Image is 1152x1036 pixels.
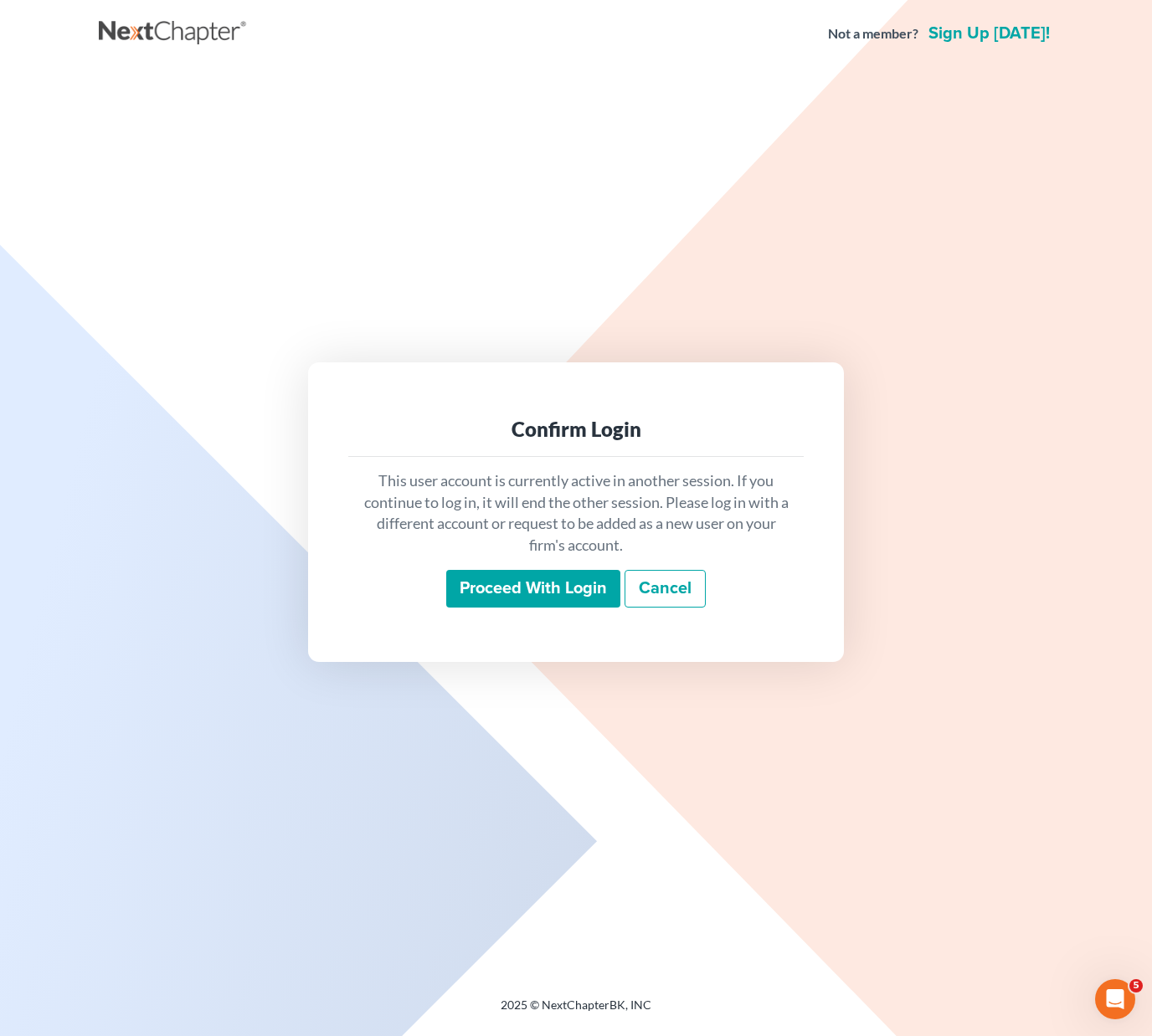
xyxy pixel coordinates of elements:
p: This user account is currently active in another session. If you continue to log in, it will end ... [362,470,790,556]
div: 2025 © NextChapterBK, INC [99,997,1053,1027]
input: Proceed with login [446,570,620,608]
strong: Not a member? [828,24,918,44]
iframe: Intercom live chat [1095,979,1135,1019]
span: 5 [1129,979,1143,992]
a: Cancel [625,570,706,608]
div: Confirm Login [362,416,790,443]
a: Sign up [DATE]! [925,25,1053,42]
